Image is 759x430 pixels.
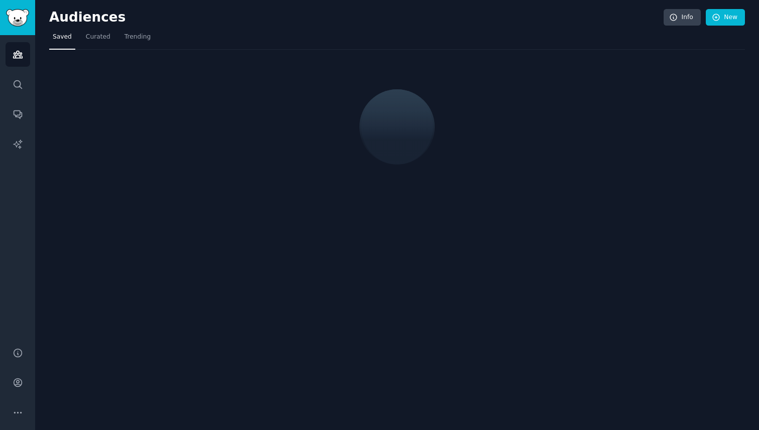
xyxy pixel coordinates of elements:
[82,29,114,50] a: Curated
[664,9,701,26] a: Info
[121,29,154,50] a: Trending
[124,33,151,42] span: Trending
[6,9,29,27] img: GummySearch logo
[49,10,664,26] h2: Audiences
[706,9,745,26] a: New
[49,29,75,50] a: Saved
[86,33,110,42] span: Curated
[53,33,72,42] span: Saved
